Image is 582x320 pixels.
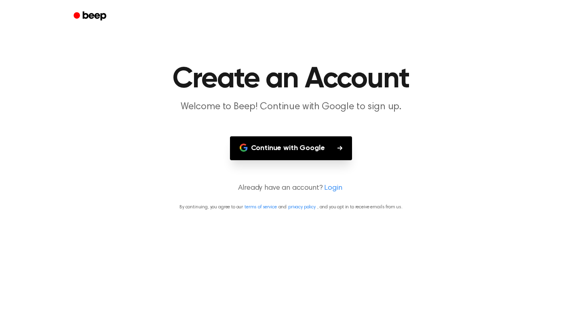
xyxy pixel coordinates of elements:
p: Welcome to Beep! Continue with Google to sign up. [136,100,446,114]
a: terms of service [245,205,276,210]
p: By continuing, you agree to our and , and you opt in to receive emails from us. [10,203,572,211]
a: privacy policy [288,205,316,210]
a: Login [324,183,342,194]
p: Already have an account? [10,183,572,194]
button: Continue with Google [230,136,352,160]
h1: Create an Account [84,65,498,94]
a: Beep [68,8,114,24]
